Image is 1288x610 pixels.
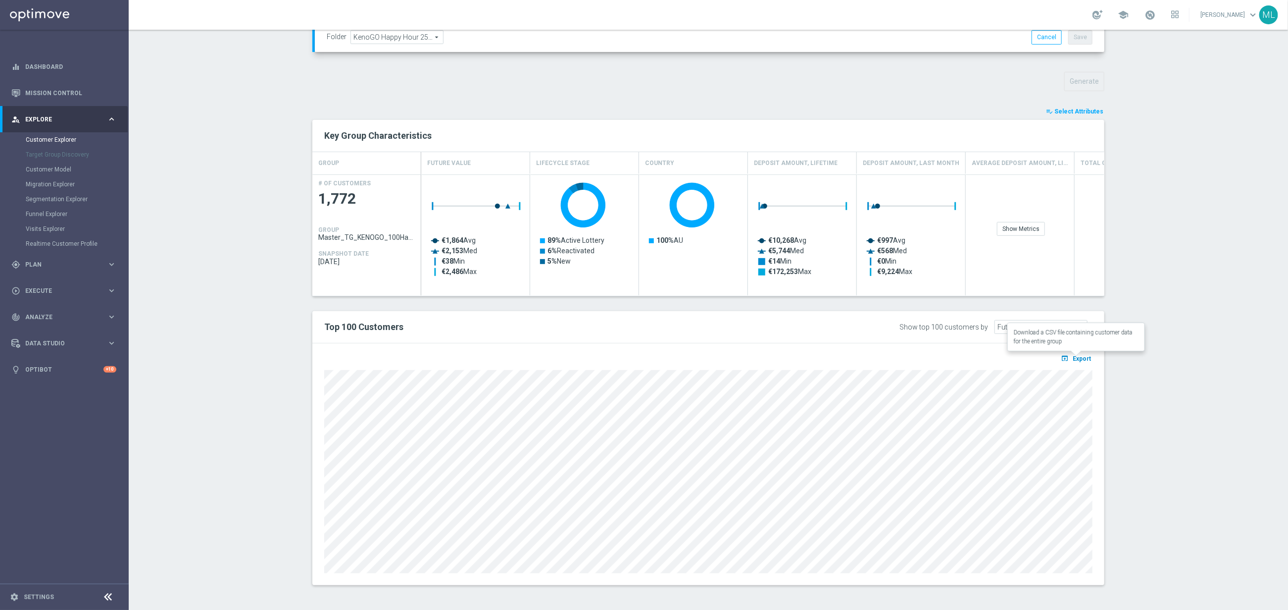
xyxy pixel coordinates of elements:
tspan: 100% [656,236,674,244]
a: Settings [24,594,54,600]
div: +10 [103,366,116,373]
button: Mission Control [11,89,117,97]
text: AU [656,236,683,244]
button: lightbulb Optibot +10 [11,366,117,374]
i: track_changes [11,313,20,322]
i: keyboard_arrow_right [107,260,116,269]
div: Realtime Customer Profile [26,236,128,251]
div: Target Group Discovery [26,147,128,162]
i: keyboard_arrow_right [107,338,116,348]
tspan: €997 [877,236,893,244]
div: Mission Control [11,80,116,106]
i: equalizer [11,62,20,71]
text: New [547,257,571,265]
button: playlist_add_check Select Attributes [1045,106,1104,117]
a: Mission Control [25,80,116,106]
text: Active Lottery [547,236,604,244]
text: Max [877,268,912,276]
span: Analyze [25,314,107,320]
text: Avg [442,236,476,244]
h4: Future Value [427,155,471,172]
div: Customer Model [26,162,128,177]
a: Visits Explorer [26,225,103,233]
a: Migration Explorer [26,180,103,188]
div: Plan [11,260,107,269]
div: Funnel Explorer [26,207,128,222]
div: Visits Explorer [26,222,128,236]
span: Data Studio [25,340,107,346]
label: Folder [327,33,347,41]
div: Dashboard [11,54,116,80]
a: Segmentation Explorer [26,195,103,203]
text: Med [442,247,477,255]
tspan: €568 [877,247,893,255]
text: Med [768,247,804,255]
div: Execute [11,286,107,295]
button: play_circle_outline Execute keyboard_arrow_right [11,287,117,295]
button: open_in_browser Export [1059,352,1092,365]
i: person_search [11,115,20,124]
h4: SNAPSHOT DATE [318,250,369,257]
h4: Lifecycle Stage [536,155,590,172]
div: Show Metrics [997,222,1045,236]
h4: Country [645,155,674,172]
button: person_search Explore keyboard_arrow_right [11,115,117,123]
i: keyboard_arrow_right [107,286,116,295]
i: open_in_browser [1061,354,1071,362]
button: gps_fixed Plan keyboard_arrow_right [11,261,117,269]
span: Master_TG_KENOGO_100HappyHour_250812 [318,233,415,241]
a: [PERSON_NAME]keyboard_arrow_down [1199,7,1259,22]
tspan: 5% [547,257,557,265]
tspan: €38 [442,257,453,265]
div: Segmentation Explorer [26,192,128,207]
span: 2025-08-11 [318,258,415,266]
tspan: €2,153 [442,247,463,255]
div: Press SPACE to select this row. [312,174,421,296]
a: Customer Explorer [26,136,103,144]
text: Avg [768,236,806,244]
tspan: €14 [768,257,781,265]
text: Min [768,257,792,265]
tspan: €5,744 [768,247,791,255]
button: Cancel [1032,30,1062,44]
text: Max [442,268,477,276]
div: Analyze [11,313,107,322]
button: Save [1068,30,1092,44]
tspan: €9,224 [877,268,899,276]
h2: Top 100 Customers [324,321,766,333]
h4: Total GGR, Lifetime [1081,155,1145,172]
tspan: €1,864 [442,236,464,244]
text: Med [877,247,907,255]
h4: GROUP [318,155,339,172]
button: track_changes Analyze keyboard_arrow_right [11,313,117,321]
i: gps_fixed [11,260,20,269]
span: Export [1073,355,1091,362]
span: school [1118,9,1129,20]
a: Optibot [25,356,103,383]
h2: Key Group Characteristics [324,130,1092,142]
div: ML [1259,5,1278,24]
tspan: 89% [547,236,561,244]
button: Data Studio keyboard_arrow_right [11,339,117,347]
i: lightbulb [11,365,20,374]
h4: Average Deposit Amount, Lifetime [972,155,1068,172]
i: play_circle_outline [11,286,20,295]
tspan: 6% [547,247,557,255]
h4: GROUP [318,226,339,233]
span: Execute [25,288,107,294]
a: Realtime Customer Profile [26,240,103,248]
div: Explore [11,115,107,124]
h4: Deposit Amount, Lifetime [754,155,838,172]
span: Explore [25,116,107,122]
span: Select Attributes [1054,108,1103,115]
a: Customer Model [26,166,103,173]
a: Dashboard [25,54,116,80]
div: Migration Explorer [26,177,128,192]
text: Avg [877,236,905,244]
button: equalizer Dashboard [11,63,117,71]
